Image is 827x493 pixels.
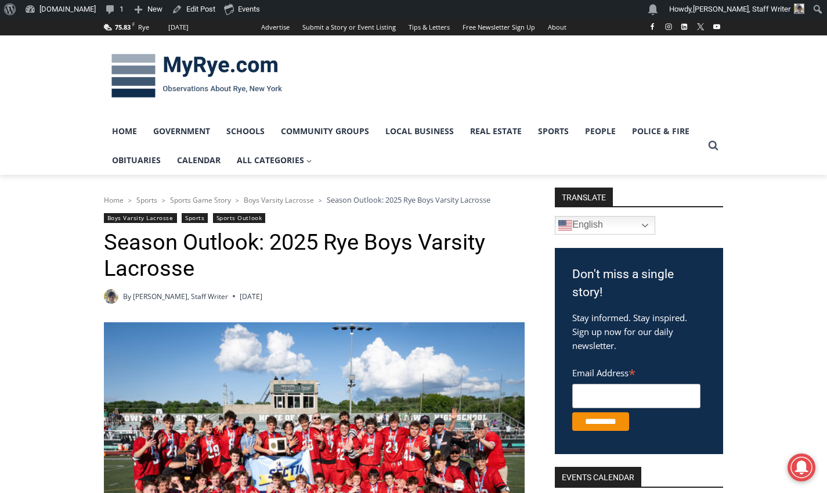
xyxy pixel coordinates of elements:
a: Home [104,117,145,146]
a: Advertise [255,19,296,35]
a: Home [104,195,124,205]
a: [PERSON_NAME], Staff Writer [133,292,228,301]
button: View Search Form [703,135,724,156]
img: en [558,218,572,232]
a: Sports [136,195,157,205]
span: > [162,196,165,204]
a: Sports [530,117,577,146]
span: [PERSON_NAME], Staff Writer [693,5,790,13]
a: Government [145,117,218,146]
a: People [577,117,624,146]
a: Police & Fire [624,117,698,146]
a: Free Newsletter Sign Up [456,19,541,35]
strong: TRANSLATE [555,188,613,206]
a: Tips & Letters [402,19,456,35]
a: About [541,19,573,35]
a: Linkedin [677,20,691,34]
span: F [132,21,135,27]
a: All Categories [229,146,320,175]
a: Boys Varsity Lacrosse [104,213,177,223]
span: > [236,196,239,204]
h3: Don't miss a single story! [572,265,706,302]
span: > [319,196,322,204]
a: Real Estate [462,117,530,146]
nav: Breadcrumbs [104,194,525,206]
a: Instagram [662,20,676,34]
a: Facebook [645,20,659,34]
span: 75.83 [115,23,131,31]
a: X [694,20,707,34]
h1: Season Outlook: 2025 Rye Boys Varsity Lacrosse [104,229,525,282]
a: Community Groups [273,117,377,146]
a: Sports Outlook [213,213,265,223]
label: Email Address [572,361,700,382]
a: YouTube [710,20,724,34]
h2: Events Calendar [555,467,641,487]
div: Rye [138,22,149,33]
a: Sports [182,213,208,223]
a: Obituaries [104,146,169,175]
p: Stay informed. Stay inspired. Sign up now for our daily newsletter. [572,311,706,352]
a: Submit a Story or Event Listing [296,19,402,35]
a: Author image [104,289,118,304]
span: All Categories [237,154,312,167]
div: [DATE] [168,22,189,33]
img: (PHOTO: MyRye.com 2024 Head Intern, Editor and now Staff Writer Charlie Morris. Contributed.)Char... [794,3,804,14]
span: > [128,196,132,204]
a: English [555,216,655,235]
a: Boys Varsity Lacrosse [244,195,314,205]
a: Schools [218,117,273,146]
nav: Secondary Navigation [255,19,573,35]
nav: Primary Navigation [104,117,703,175]
a: Calendar [169,146,229,175]
a: Sports Game Story [170,195,231,205]
img: MyRye.com [104,46,290,106]
span: Season Outlook: 2025 Rye Boys Varsity Lacrosse [327,195,490,205]
a: Local Business [377,117,462,146]
time: [DATE] [240,291,262,302]
img: (PHOTO: MyRye.com 2024 Head Intern, Editor and now Staff Writer Charlie Morris. Contributed.)Char... [104,289,118,304]
span: By [123,291,131,302]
